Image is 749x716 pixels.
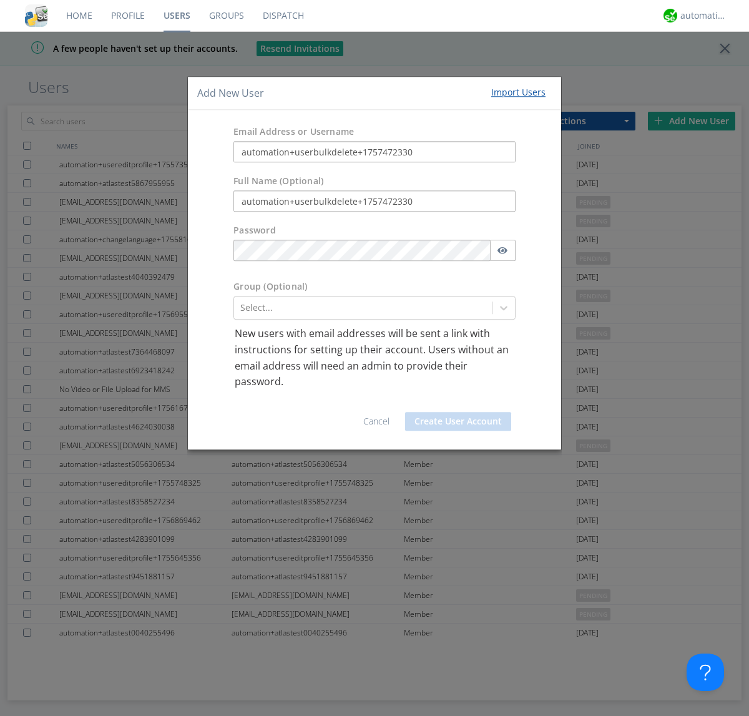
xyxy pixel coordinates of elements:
[233,126,354,139] label: Email Address or Username
[233,225,276,237] label: Password
[233,191,516,212] input: Julie Appleseed
[235,326,514,390] p: New users with email addresses will be sent a link with instructions for setting up their account...
[197,86,264,101] h4: Add New User
[491,86,546,99] div: Import Users
[25,4,47,27] img: cddb5a64eb264b2086981ab96f4c1ba7
[663,9,677,22] img: d2d01cd9b4174d08988066c6d424eccd
[233,142,516,163] input: e.g. email@address.com, Housekeeping1
[233,281,307,293] label: Group (Optional)
[233,175,323,188] label: Full Name (Optional)
[363,415,389,427] a: Cancel
[405,412,511,431] button: Create User Account
[680,9,727,22] div: automation+atlas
